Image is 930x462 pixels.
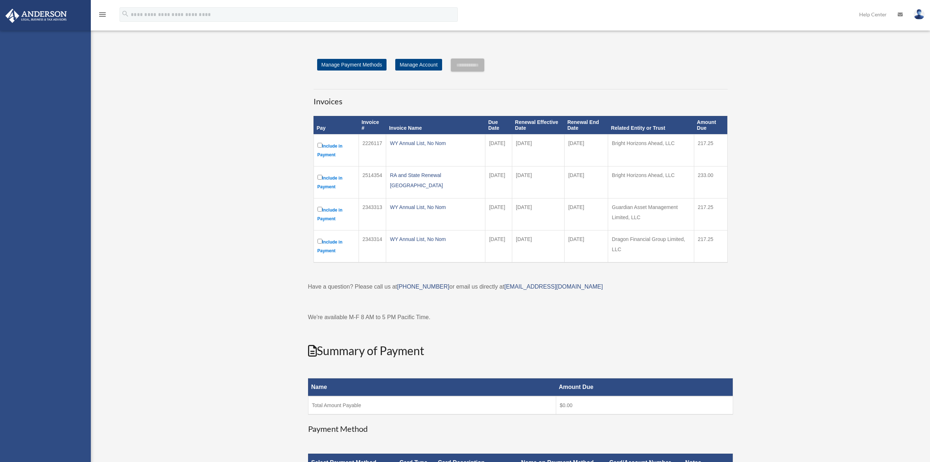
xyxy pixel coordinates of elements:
[318,175,322,180] input: Include in Payment
[608,230,694,263] td: Dragon Financial Group Limited, LLC
[390,202,481,212] div: WY Annual List, No Nom
[512,134,565,166] td: [DATE]
[318,239,322,244] input: Include in Payment
[565,166,608,198] td: [DATE]
[565,198,608,230] td: [DATE]
[318,207,322,212] input: Include in Payment
[565,116,608,134] th: Renewal End Date
[694,166,727,198] td: 233.00
[308,396,556,414] td: Total Amount Payable
[98,10,107,19] i: menu
[565,134,608,166] td: [DATE]
[121,10,129,18] i: search
[485,198,512,230] td: [DATE]
[318,205,355,223] label: Include in Payment
[565,230,608,263] td: [DATE]
[694,116,727,134] th: Amount Due
[308,343,733,359] h2: Summary of Payment
[318,141,355,159] label: Include in Payment
[512,166,565,198] td: [DATE]
[318,173,355,191] label: Include in Payment
[308,378,556,397] th: Name
[308,423,733,435] h3: Payment Method
[504,284,603,290] a: [EMAIL_ADDRESS][DOMAIN_NAME]
[694,198,727,230] td: 217.25
[359,198,386,230] td: 2343313
[390,234,481,244] div: WY Annual List, No Nom
[485,166,512,198] td: [DATE]
[608,166,694,198] td: Bright Horizons Ahead, LLC
[485,134,512,166] td: [DATE]
[608,116,694,134] th: Related Entity or Trust
[694,230,727,263] td: 217.25
[359,134,386,166] td: 2226117
[308,282,733,292] p: Have a question? Please call us at or email us directly at
[390,138,481,148] div: WY Annual List, No Nom
[556,378,733,397] th: Amount Due
[3,9,69,23] img: Anderson Advisors Platinum Portal
[914,9,925,20] img: User Pic
[359,116,386,134] th: Invoice #
[390,170,481,190] div: RA and State Renewal [GEOGRAPHIC_DATA]
[314,89,728,107] h3: Invoices
[512,198,565,230] td: [DATE]
[397,284,449,290] a: [PHONE_NUMBER]
[359,230,386,263] td: 2343314
[512,116,565,134] th: Renewal Effective Date
[694,134,727,166] td: 217.25
[314,116,359,134] th: Pay
[318,237,355,255] label: Include in Payment
[386,116,485,134] th: Invoice Name
[359,166,386,198] td: 2514354
[395,59,442,71] a: Manage Account
[317,59,387,71] a: Manage Payment Methods
[485,230,512,263] td: [DATE]
[485,116,512,134] th: Due Date
[512,230,565,263] td: [DATE]
[318,143,322,148] input: Include in Payment
[608,134,694,166] td: Bright Horizons Ahead, LLC
[608,198,694,230] td: Guardian Asset Management Limited, LLC
[556,396,733,414] td: $0.00
[98,13,107,19] a: menu
[308,312,733,322] p: We're available M-F 8 AM to 5 PM Pacific Time.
